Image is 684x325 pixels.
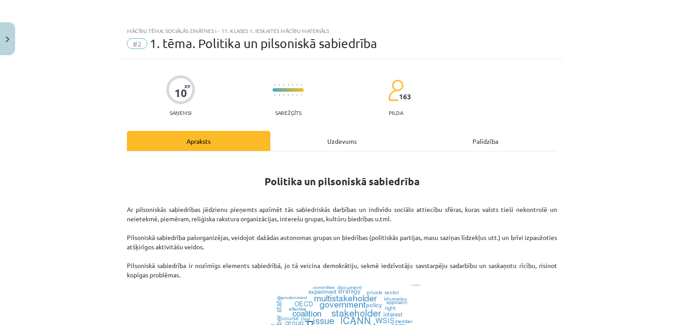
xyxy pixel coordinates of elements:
span: 1. tēma. Politika un pilsoniskā sabiedrība [150,36,377,51]
div: Apraksts [127,131,270,151]
img: icon-short-line-57e1e144782c952c97e751825c79c345078a6d821885a25fce030b3d8c18986b.svg [283,94,284,96]
img: icon-short-line-57e1e144782c952c97e751825c79c345078a6d821885a25fce030b3d8c18986b.svg [288,94,289,96]
img: icon-short-line-57e1e144782c952c97e751825c79c345078a6d821885a25fce030b3d8c18986b.svg [301,84,302,86]
img: icon-short-line-57e1e144782c952c97e751825c79c345078a6d821885a25fce030b3d8c18986b.svg [301,94,302,96]
div: 10 [175,87,187,99]
p: Ar pilsoniskās sabiedrības jēdzienu pieņemts apzīmēt tās sabiedriskās darbības un indivīdu sociāl... [127,205,557,280]
div: Mācību tēma: Sociālās zinātnes i - 11. klases 1. ieskaites mācību materiāls [127,28,557,34]
img: icon-short-line-57e1e144782c952c97e751825c79c345078a6d821885a25fce030b3d8c18986b.svg [292,94,293,96]
img: icon-short-line-57e1e144782c952c97e751825c79c345078a6d821885a25fce030b3d8c18986b.svg [279,84,280,86]
div: Uzdevums [270,131,414,151]
span: 163 [399,93,411,101]
p: Saņemsi [166,110,195,116]
strong: Politika un pilsoniskā sabiedrība [265,175,419,188]
img: icon-short-line-57e1e144782c952c97e751825c79c345078a6d821885a25fce030b3d8c18986b.svg [274,94,275,96]
div: Palīdzība [414,131,557,151]
img: icon-short-line-57e1e144782c952c97e751825c79c345078a6d821885a25fce030b3d8c18986b.svg [288,84,289,86]
img: icon-short-line-57e1e144782c952c97e751825c79c345078a6d821885a25fce030b3d8c18986b.svg [274,84,275,86]
p: Sarežģīts [275,110,301,116]
img: icon-close-lesson-0947bae3869378f0d4975bcd49f059093ad1ed9edebbc8119c70593378902aed.svg [6,37,9,42]
img: icon-short-line-57e1e144782c952c97e751825c79c345078a6d821885a25fce030b3d8c18986b.svg [283,84,284,86]
p: pilda [389,110,403,116]
img: icon-short-line-57e1e144782c952c97e751825c79c345078a6d821885a25fce030b3d8c18986b.svg [279,94,280,96]
span: #2 [127,38,147,49]
span: XP [184,84,190,89]
img: students-c634bb4e5e11cddfef0936a35e636f08e4e9abd3cc4e673bd6f9a4125e45ecb1.svg [388,79,403,102]
img: icon-short-line-57e1e144782c952c97e751825c79c345078a6d821885a25fce030b3d8c18986b.svg [292,84,293,86]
